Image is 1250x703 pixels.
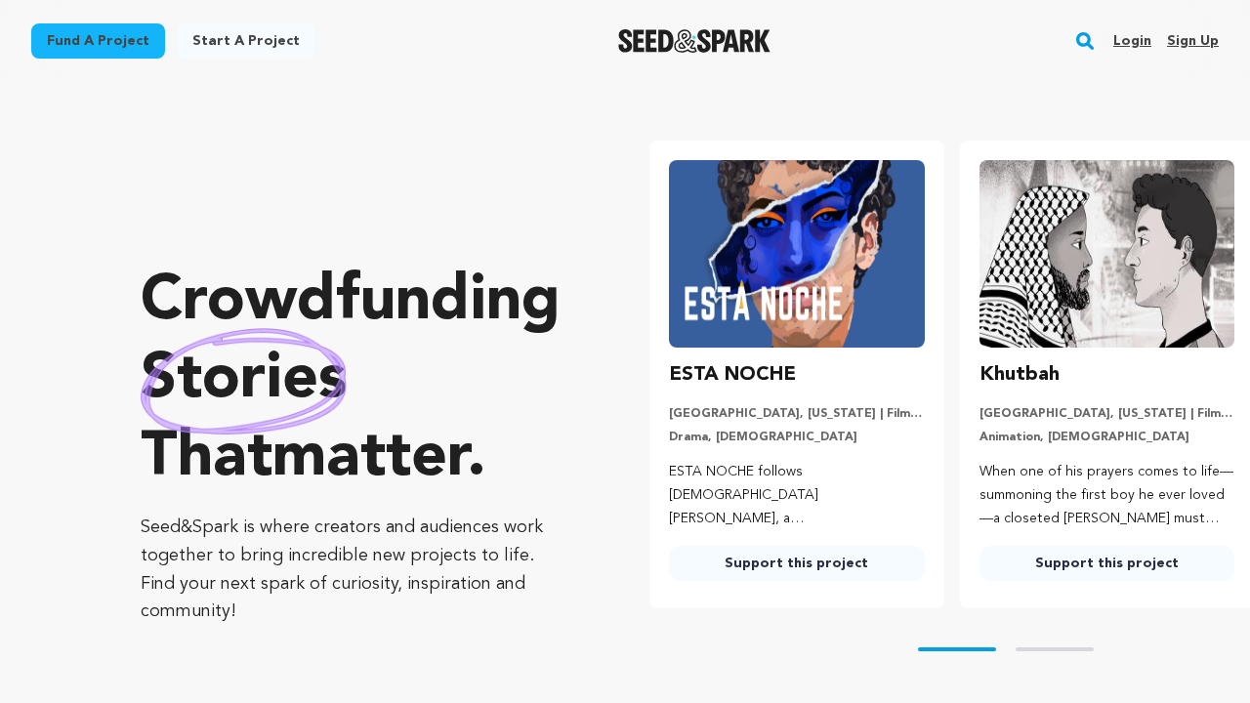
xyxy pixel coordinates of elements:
a: Sign up [1167,25,1219,57]
img: ESTA NOCHE image [669,160,924,348]
p: Crowdfunding that . [141,264,571,498]
a: Start a project [177,23,315,59]
p: ESTA NOCHE follows [DEMOGRAPHIC_DATA] [PERSON_NAME], a [DEMOGRAPHIC_DATA], homeless runaway, conf... [669,461,924,530]
p: [GEOGRAPHIC_DATA], [US_STATE] | Film Short [669,406,924,422]
span: matter [272,428,467,490]
p: Drama, [DEMOGRAPHIC_DATA] [669,430,924,445]
img: Seed&Spark Logo Dark Mode [618,29,771,53]
p: Animation, [DEMOGRAPHIC_DATA] [979,430,1234,445]
img: hand sketched image [141,328,347,434]
p: When one of his prayers comes to life—summoning the first boy he ever loved—a closeted [PERSON_NA... [979,461,1234,530]
a: Fund a project [31,23,165,59]
a: Seed&Spark Homepage [618,29,771,53]
a: Login [1113,25,1151,57]
h3: ESTA NOCHE [669,359,796,391]
p: [GEOGRAPHIC_DATA], [US_STATE] | Film Short [979,406,1234,422]
a: Support this project [669,546,924,581]
img: Khutbah image [979,160,1234,348]
p: Seed&Spark is where creators and audiences work together to bring incredible new projects to life... [141,514,571,626]
h3: Khutbah [979,359,1060,391]
a: Support this project [979,546,1234,581]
